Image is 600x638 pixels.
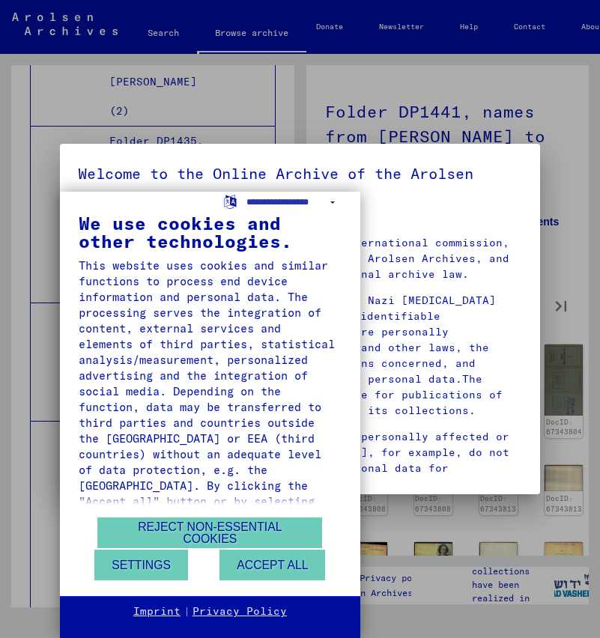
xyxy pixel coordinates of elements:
[97,517,322,548] button: Reject non-essential cookies
[79,258,342,604] div: This website uses cookies and similar functions to process end device information and personal da...
[219,550,325,580] button: Accept all
[133,604,181,619] a: Imprint
[94,550,188,580] button: Settings
[193,604,287,619] a: Privacy Policy
[79,214,342,250] div: We use cookies and other technologies.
